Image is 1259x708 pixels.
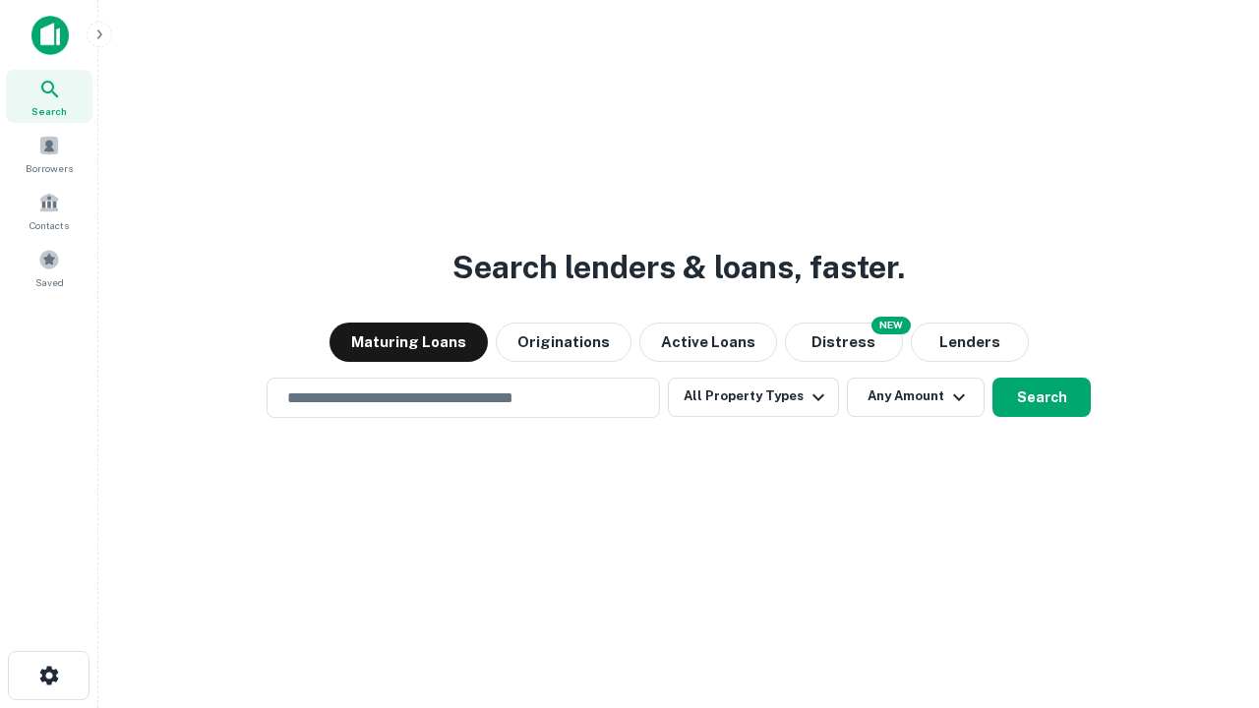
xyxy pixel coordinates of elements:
a: Search [6,70,92,123]
span: Saved [35,274,64,290]
button: Search [992,378,1091,417]
button: Active Loans [639,323,777,362]
img: capitalize-icon.png [31,16,69,55]
button: Maturing Loans [330,323,488,362]
iframe: Chat Widget [1161,551,1259,645]
div: NEW [871,317,911,334]
button: Any Amount [847,378,985,417]
h3: Search lenders & loans, faster. [452,244,905,291]
span: Contacts [30,217,69,233]
span: Search [31,103,67,119]
a: Borrowers [6,127,92,180]
span: Borrowers [26,160,73,176]
a: Saved [6,241,92,294]
button: Originations [496,323,631,362]
a: Contacts [6,184,92,237]
button: Lenders [911,323,1029,362]
button: Search distressed loans with lien and other non-mortgage details. [785,323,903,362]
button: All Property Types [668,378,839,417]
